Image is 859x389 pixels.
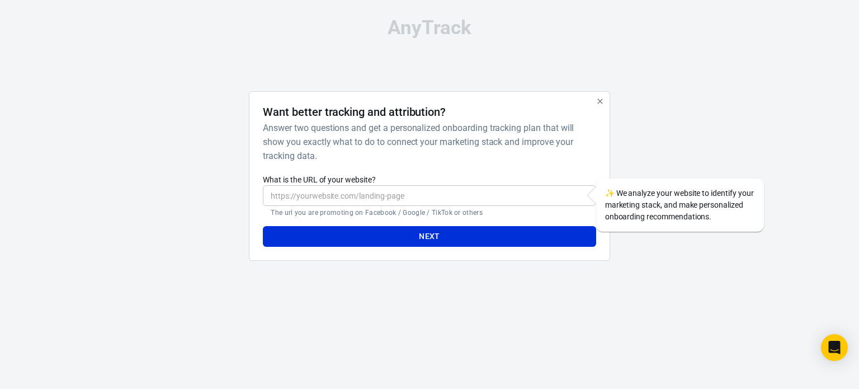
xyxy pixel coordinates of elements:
div: Open Intercom Messenger [821,334,848,361]
span: sparkles [605,189,615,198]
div: We analyze your website to identify your marketing stack, and make personalized onboarding recomm... [596,179,764,232]
h4: Want better tracking and attribution? [263,105,446,119]
div: AnyTrack [150,18,709,38]
h6: Answer two questions and get a personalized onboarding tracking plan that will show you exactly w... [263,121,591,163]
label: What is the URL of your website? [263,174,596,185]
p: The url you are promoting on Facebook / Google / TikTok or others [271,208,588,217]
input: https://yourwebsite.com/landing-page [263,185,596,206]
button: Next [263,226,596,247]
